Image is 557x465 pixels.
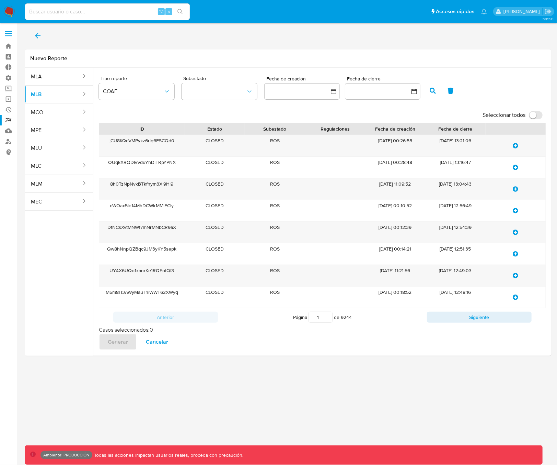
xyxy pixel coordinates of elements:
span: ⌥ [159,8,164,15]
p: Ambiente: PRODUCCIÓN [43,454,90,456]
p: Todas las acciones impactan usuarios reales, proceda con precaución. [92,452,243,458]
a: Notificaciones [481,9,487,14]
span: s [168,8,170,15]
input: Buscar usuario o caso... [25,7,190,16]
span: Accesos rápidos [436,8,474,15]
p: yamil.zavala@mercadolibre.com [503,8,542,15]
button: search-icon [173,7,187,16]
a: Salir [545,8,552,15]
